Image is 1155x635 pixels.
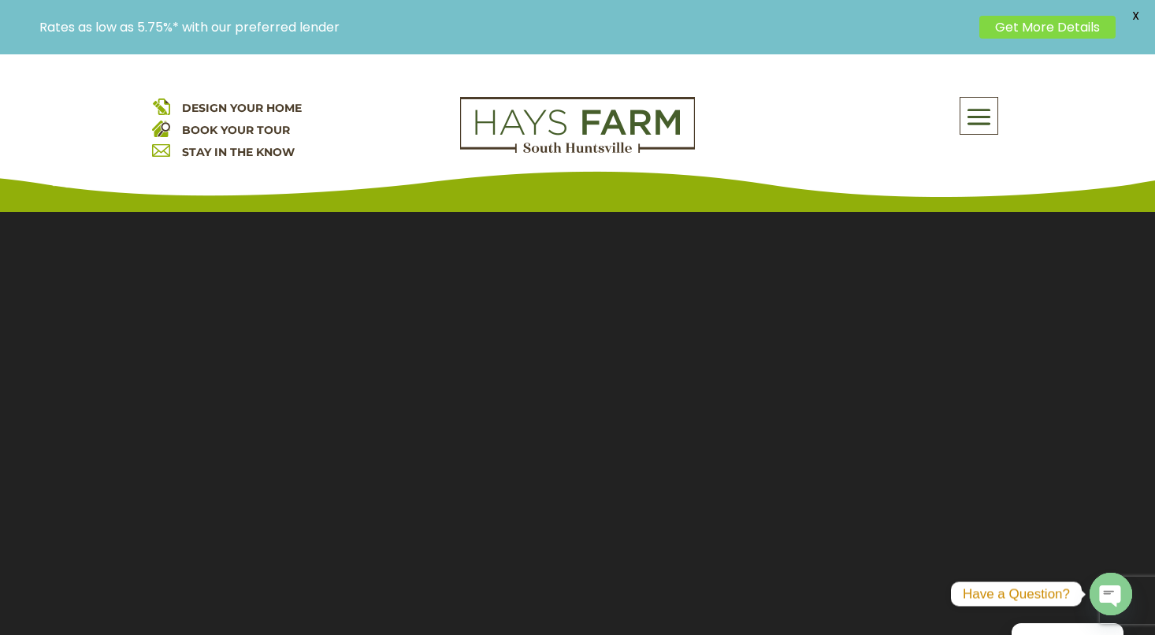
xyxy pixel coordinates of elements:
a: DESIGN YOUR HOME [182,101,302,115]
img: design your home [152,97,170,115]
img: Logo [460,97,695,154]
a: STAY IN THE KNOW [182,145,295,159]
a: Get More Details [979,16,1116,39]
span: X [1123,4,1147,28]
a: BOOK YOUR TOUR [182,123,290,137]
img: book your home tour [152,119,170,137]
a: hays farm homes huntsville development [460,143,695,157]
p: Rates as low as 5.75%* with our preferred lender [39,20,971,35]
